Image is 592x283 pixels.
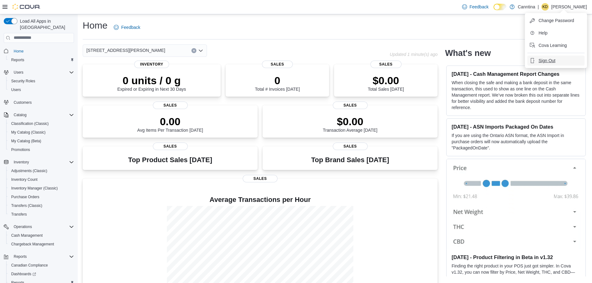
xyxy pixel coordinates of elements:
[9,167,74,175] span: Adjustments (Classic)
[1,111,76,119] button: Catalog
[6,119,76,128] button: Classification (Classic)
[6,56,76,64] button: Reports
[243,175,278,182] span: Sales
[11,69,74,76] span: Users
[14,49,24,54] span: Home
[368,74,404,87] p: $0.00
[323,115,378,133] div: Transaction Average [DATE]
[262,61,293,68] span: Sales
[255,74,300,87] p: 0
[9,56,27,64] a: Reports
[11,147,30,152] span: Promotions
[9,129,74,136] span: My Catalog (Classic)
[117,74,186,87] p: 0 units / 0 g
[11,203,42,208] span: Transfers (Classic)
[9,240,74,248] span: Chargeback Management
[527,16,585,25] button: Change Password
[9,262,74,269] span: Canadian Compliance
[9,240,57,248] a: Chargeback Management
[6,193,76,201] button: Purchase Orders
[9,146,74,153] span: Promotions
[11,48,26,55] a: Home
[14,160,29,165] span: Inventory
[1,158,76,167] button: Inventory
[9,167,50,175] a: Adjustments (Classic)
[9,202,74,209] span: Transfers (Classic)
[527,28,585,38] button: Help
[6,201,76,210] button: Transfers (Classic)
[83,19,108,32] h1: Home
[153,143,188,150] span: Sales
[117,74,186,92] div: Expired or Expiring in Next 30 Days
[9,202,45,209] a: Transfers (Classic)
[9,77,38,85] a: Security Roles
[9,77,74,85] span: Security Roles
[460,1,491,13] a: Feedback
[88,196,433,203] h4: Average Transactions per Hour
[86,47,165,54] span: [STREET_ADDRESS][PERSON_NAME]
[541,3,549,11] div: Kathryn DeSante
[6,184,76,193] button: Inventory Manager (Classic)
[255,74,300,92] div: Total # Invoices [DATE]
[14,100,32,105] span: Customers
[11,158,74,166] span: Inventory
[9,211,29,218] a: Transfers
[370,61,402,68] span: Sales
[311,156,389,164] h3: Top Brand Sales [DATE]
[539,57,555,64] span: Sign Out
[9,185,74,192] span: Inventory Manager (Classic)
[11,130,46,135] span: My Catalog (Classic)
[1,252,76,261] button: Reports
[551,3,587,11] p: [PERSON_NAME]
[6,167,76,175] button: Adjustments (Classic)
[9,232,74,239] span: Cash Management
[538,3,539,11] p: |
[9,176,40,183] a: Inventory Count
[452,132,581,151] p: If you are using the Ontario ASN format, the ASN Import in purchase orders will now automatically...
[1,47,76,56] button: Home
[121,24,140,30] span: Feedback
[539,42,567,48] span: Cova Learning
[9,211,74,218] span: Transfers
[9,193,74,201] span: Purchase Orders
[11,111,29,119] button: Catalog
[6,128,76,137] button: My Catalog (Classic)
[6,77,76,85] button: Security Roles
[11,111,74,119] span: Catalog
[11,223,34,231] button: Operations
[9,120,51,127] a: Classification (Classic)
[11,233,43,238] span: Cash Management
[11,212,27,217] span: Transfers
[14,70,23,75] span: Users
[6,231,76,240] button: Cash Management
[390,52,438,57] p: Updated 1 minute(s) ago
[137,115,203,128] p: 0.00
[11,139,41,144] span: My Catalog (Beta)
[539,30,548,36] span: Help
[11,253,29,260] button: Reports
[134,61,169,68] span: Inventory
[9,120,74,127] span: Classification (Classic)
[470,4,489,10] span: Feedback
[111,21,143,34] a: Feedback
[11,99,34,106] a: Customers
[9,129,48,136] a: My Catalog (Classic)
[6,175,76,184] button: Inventory Count
[6,85,76,94] button: Users
[11,263,48,268] span: Canadian Compliance
[11,186,58,191] span: Inventory Manager (Classic)
[452,71,581,77] h3: [DATE] - Cash Management Report Changes
[368,74,404,92] div: Total Sales [DATE]
[14,254,27,259] span: Reports
[9,86,74,94] span: Users
[9,270,39,278] a: Dashboards
[6,137,76,145] button: My Catalog (Beta)
[17,18,74,30] span: Load All Apps in [GEOGRAPHIC_DATA]
[11,223,74,231] span: Operations
[6,210,76,219] button: Transfers
[452,254,581,260] h3: [DATE] - Product Filtering in Beta in v1.32
[452,124,581,130] h3: [DATE] - ASN Imports Packaged On Dates
[9,176,74,183] span: Inventory Count
[128,156,212,164] h3: Top Product Sales [DATE]
[1,98,76,107] button: Customers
